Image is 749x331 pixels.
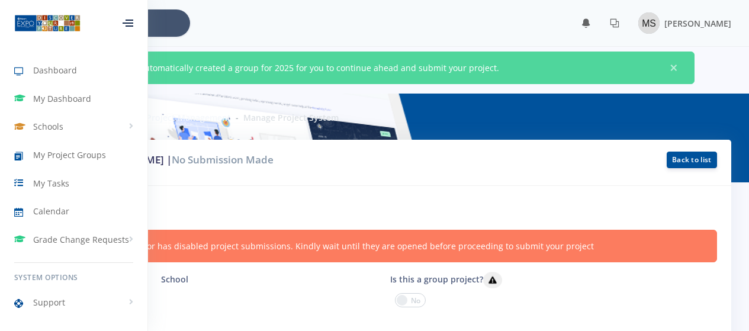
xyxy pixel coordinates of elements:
[629,10,731,36] a: Image placeholder [PERSON_NAME]
[161,273,188,285] label: School
[667,152,717,168] a: Back to list
[33,177,69,189] span: My Tasks
[668,62,680,74] button: Close
[390,272,502,288] label: Is this a group project?
[14,14,81,33] img: ...
[124,111,339,124] nav: breadcrumb
[172,153,274,166] span: No Submission Made
[32,230,717,262] div: Your provincial coordinator has disabled project submissions. Kindly wait until they are opened b...
[55,52,695,84] div: We have automatically created a group for 2025 for you to continue ahead and submit your project.
[668,62,680,74] span: ×
[231,111,339,124] li: Manage Project System
[33,120,63,133] span: Schools
[33,205,69,217] span: Calendar
[33,149,106,161] span: My Project Groups
[33,233,129,246] span: Grade Change Requests
[33,64,77,76] span: Dashboard
[33,296,65,308] span: Support
[146,112,231,123] a: Project Management
[33,92,91,105] span: My Dashboard
[483,272,502,288] button: Is this a group project?
[32,152,483,168] h3: Project by: [PERSON_NAME] |
[664,18,731,29] span: [PERSON_NAME]
[638,12,660,34] img: Image placeholder
[14,272,133,283] h6: System Options
[32,200,717,216] h6: Project information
